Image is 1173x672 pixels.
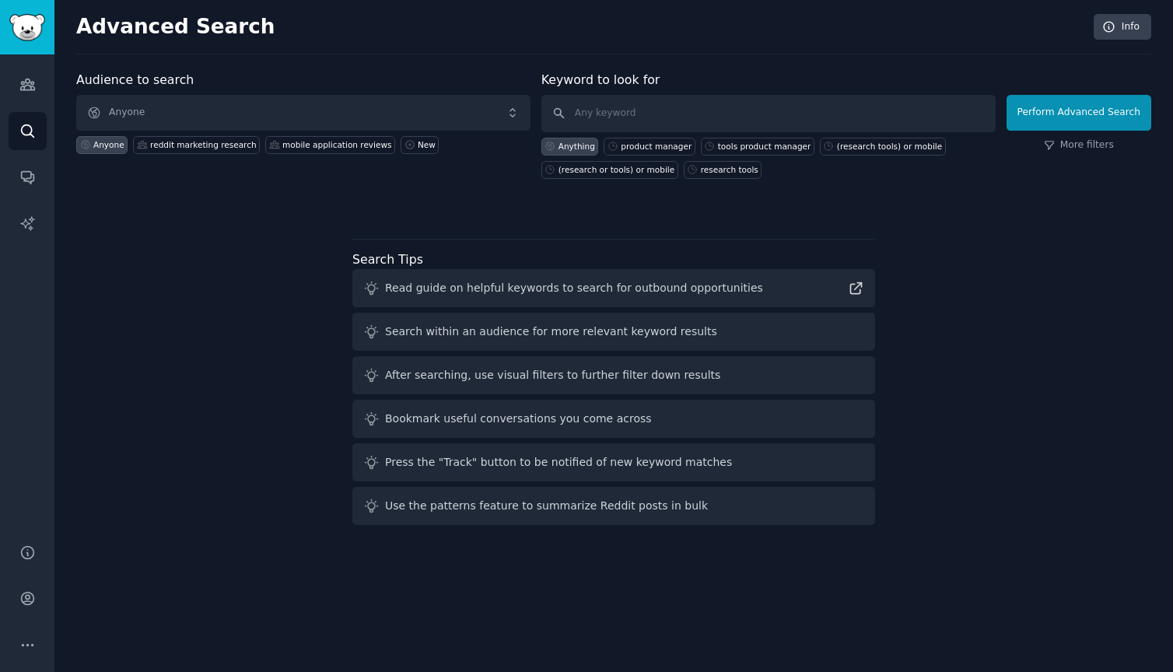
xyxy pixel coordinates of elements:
div: Read guide on helpful keywords to search for outbound opportunities [385,280,763,296]
div: mobile application reviews [282,139,391,150]
div: Use the patterns feature to summarize Reddit posts in bulk [385,498,708,514]
div: research tools [701,164,758,175]
label: Search Tips [352,252,423,267]
div: Search within an audience for more relevant keyword results [385,324,717,340]
label: Audience to search [76,72,194,87]
div: New [418,139,436,150]
div: reddit marketing research [150,139,257,150]
div: Anything [558,141,595,152]
a: More filters [1044,138,1114,152]
div: Anyone [93,139,124,150]
div: After searching, use visual filters to further filter down results [385,367,720,383]
div: product manager [621,141,692,152]
div: tools product manager [718,141,811,152]
div: Bookmark useful conversations you come across [385,411,652,427]
input: Any keyword [541,95,996,132]
div: Press the "Track" button to be notified of new keyword matches [385,454,732,471]
a: New [401,136,439,154]
div: (research or tools) or mobile [558,164,674,175]
a: Info [1094,14,1151,40]
div: (research tools) or mobile [837,141,942,152]
h2: Advanced Search [76,15,1085,40]
img: GummySearch logo [9,14,45,41]
label: Keyword to look for [541,72,660,87]
button: Anyone [76,95,530,131]
button: Perform Advanced Search [1007,95,1151,131]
